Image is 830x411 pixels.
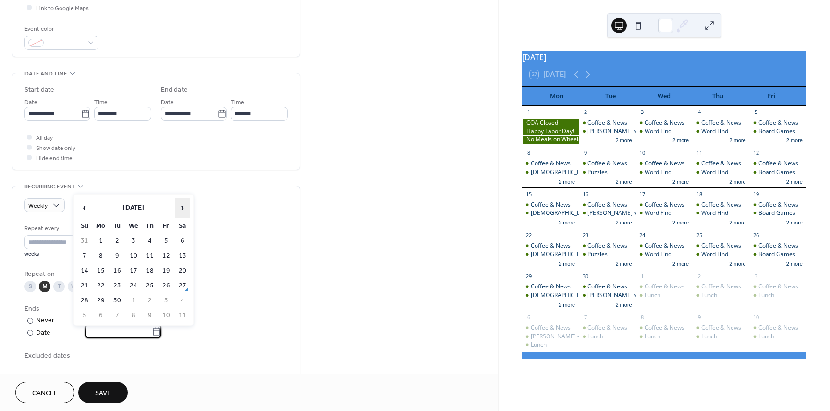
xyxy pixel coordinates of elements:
[531,168,611,176] div: [DEMOGRAPHIC_DATA] Q & A
[696,313,703,321] div: 9
[142,309,158,323] td: 9
[93,234,109,248] td: 1
[175,249,190,263] td: 13
[126,294,141,308] td: 1
[645,291,660,299] div: Lunch
[758,127,795,136] div: Board Games
[587,160,627,168] div: Coffee & News
[522,341,579,349] div: Lunch
[77,219,92,233] th: Su
[175,294,190,308] td: 4
[701,209,728,217] div: Word Find
[753,273,760,280] div: 3
[110,264,125,278] td: 16
[753,313,760,321] div: 10
[522,324,579,332] div: Coffee & News
[637,87,691,106] div: Wed
[693,333,749,341] div: Lunch
[93,249,109,263] td: 8
[758,209,795,217] div: Board Games
[159,234,174,248] td: 5
[639,109,646,116] div: 3
[750,324,806,332] div: Coffee & News
[525,109,532,116] div: 1
[579,250,635,259] div: Puzzles
[522,168,579,176] div: Bible Q & A
[126,309,141,323] td: 8
[142,279,158,293] td: 25
[531,242,571,250] div: Coffee & News
[696,109,703,116] div: 4
[522,136,579,144] div: No Meals on Wheels
[126,279,141,293] td: 24
[579,333,635,341] div: Lunch
[175,219,190,233] th: Sa
[645,119,684,127] div: Coffee & News
[15,382,74,403] button: Cancel
[636,168,693,176] div: Word Find
[693,291,749,299] div: Lunch
[587,324,627,332] div: Coffee & News
[669,218,693,226] button: 2 more
[758,168,795,176] div: Board Games
[93,294,109,308] td: 29
[142,219,158,233] th: Th
[636,324,693,332] div: Coffee & News
[639,232,646,239] div: 24
[582,313,589,321] div: 7
[24,69,67,79] span: Date and time
[522,283,579,291] div: Coffee & News
[77,198,92,217] span: ‹
[555,177,579,185] button: 2 more
[691,87,745,106] div: Thu
[93,309,109,323] td: 6
[758,250,795,259] div: Board Games
[725,136,749,144] button: 2 more
[587,168,608,176] div: Puzzles
[758,119,798,127] div: Coffee & News
[693,242,749,250] div: Coffee & News
[636,242,693,250] div: Coffee & News
[701,283,741,291] div: Coffee & News
[696,149,703,157] div: 11
[750,201,806,209] div: Coffee & News
[531,291,611,299] div: [DEMOGRAPHIC_DATA] Q & A
[142,234,158,248] td: 4
[77,264,92,278] td: 14
[110,294,125,308] td: 30
[587,283,627,291] div: Coffee & News
[701,324,741,332] div: Coffee & News
[639,313,646,321] div: 8
[636,291,693,299] div: Lunch
[587,201,627,209] div: Coffee & News
[725,259,749,267] button: 2 more
[693,283,749,291] div: Coffee & News
[24,304,286,314] div: Ends
[24,371,76,381] span: Pick date to exclude
[750,168,806,176] div: Board Games
[725,177,749,185] button: 2 more
[645,283,684,291] div: Coffee & News
[522,209,579,217] div: Bible Q & A
[142,294,158,308] td: 2
[110,279,125,293] td: 23
[582,273,589,280] div: 30
[750,291,806,299] div: Lunch
[645,127,671,136] div: Word Find
[93,264,109,278] td: 15
[36,3,89,13] span: Link to Google Maps
[555,259,579,267] button: 2 more
[645,250,671,259] div: Word Find
[93,198,174,218] th: [DATE]
[696,232,703,239] div: 25
[587,291,698,299] div: [PERSON_NAME] w/[GEOGRAPHIC_DATA]
[522,291,579,299] div: Bible Q & A
[579,160,635,168] div: Coffee & News
[525,232,532,239] div: 22
[24,269,286,279] div: Repeat on
[525,313,532,321] div: 6
[636,283,693,291] div: Coffee & News
[142,264,158,278] td: 18
[39,281,50,292] div: M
